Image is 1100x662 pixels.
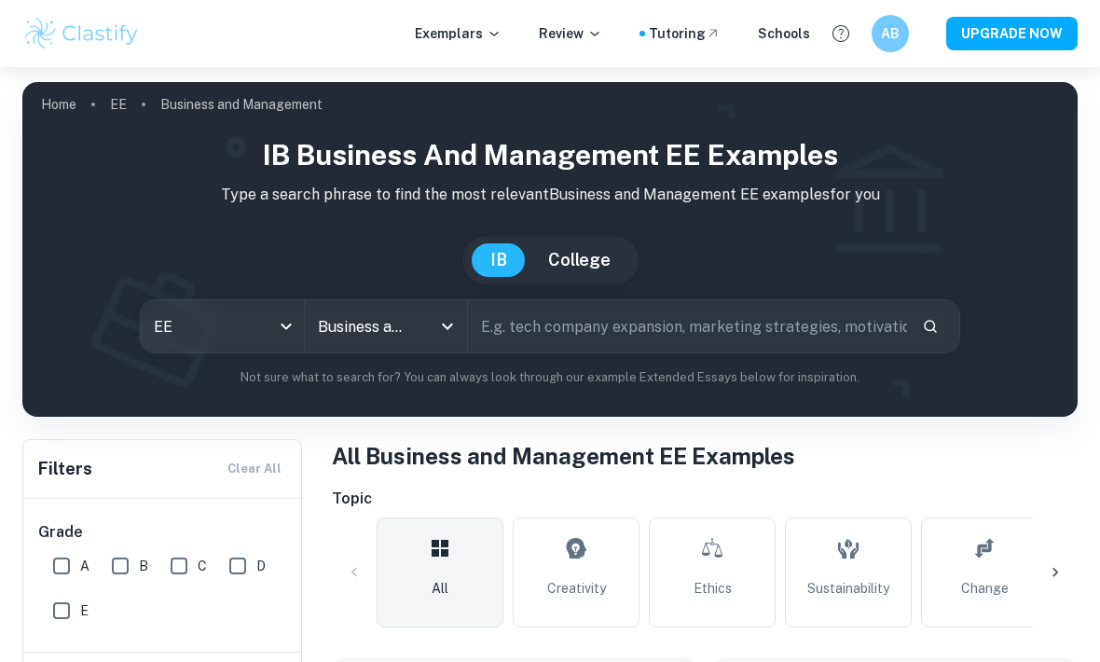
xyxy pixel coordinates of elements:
[198,556,207,576] span: C
[946,17,1078,50] button: UPGRADE NOW
[694,578,732,599] span: Ethics
[110,91,127,117] a: EE
[758,23,810,44] a: Schools
[80,556,89,576] span: A
[160,94,323,115] p: Business and Management
[547,578,606,599] span: Creativity
[415,23,502,44] p: Exemplars
[649,23,721,44] a: Tutoring
[139,556,148,576] span: B
[825,18,857,49] button: Help and Feedback
[37,134,1063,176] h1: IB Business and Management EE examples
[22,15,141,52] img: Clastify logo
[539,23,602,44] p: Review
[472,243,526,277] button: IB
[880,23,901,44] h6: AB
[961,578,1009,599] span: Change
[914,310,946,342] button: Search
[41,91,76,117] a: Home
[37,184,1063,206] p: Type a search phrase to find the most relevant Business and Management EE examples for you
[468,300,907,352] input: E.g. tech company expansion, marketing strategies, motivation theories...
[332,488,1078,510] h6: Topic
[529,243,629,277] button: College
[38,521,288,544] h6: Grade
[432,578,448,599] span: All
[872,15,909,52] button: AB
[807,578,889,599] span: Sustainability
[38,456,92,482] h6: Filters
[141,300,304,352] div: EE
[80,600,89,621] span: E
[332,439,1078,473] h1: All Business and Management EE Examples
[434,313,461,339] button: Open
[256,556,266,576] span: D
[22,82,1078,417] img: profile cover
[37,368,1063,387] p: Not sure what to search for? You can always look through our example Extended Essays below for in...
